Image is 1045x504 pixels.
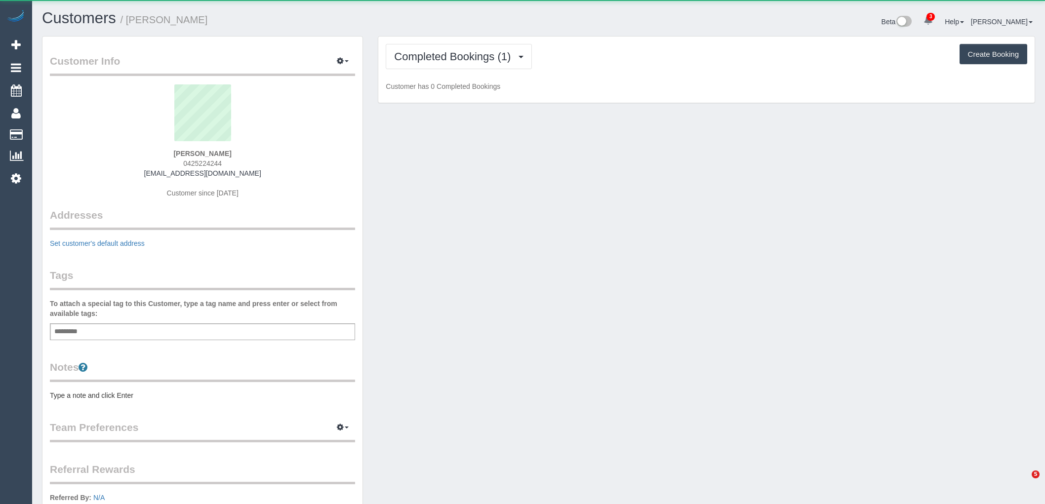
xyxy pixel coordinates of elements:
strong: [PERSON_NAME] [173,150,231,157]
span: 5 [1032,470,1040,478]
legend: Team Preferences [50,420,355,442]
legend: Tags [50,268,355,290]
img: Automaid Logo [6,10,26,24]
img: New interface [895,16,912,29]
a: [EMAIL_ADDRESS][DOMAIN_NAME] [144,169,261,177]
a: Help [945,18,964,26]
span: 0425224244 [183,159,222,167]
small: / [PERSON_NAME] [121,14,208,25]
label: Referred By: [50,493,91,503]
legend: Referral Rewards [50,462,355,484]
a: [PERSON_NAME] [971,18,1033,26]
span: Completed Bookings (1) [394,50,516,63]
a: Beta [882,18,912,26]
span: Customer since [DATE] [167,189,239,197]
label: To attach a special tag to this Customer, type a tag name and press enter or select from availabl... [50,299,355,318]
button: Completed Bookings (1) [386,44,532,69]
a: Customers [42,9,116,27]
a: N/A [93,494,105,502]
iframe: Intercom live chat [1011,470,1035,494]
a: Set customer's default address [50,239,145,247]
span: 3 [926,13,935,21]
legend: Customer Info [50,54,355,76]
button: Create Booking [960,44,1027,65]
p: Customer has 0 Completed Bookings [386,81,1027,91]
a: 3 [919,10,938,32]
pre: Type a note and click Enter [50,390,355,400]
legend: Notes [50,360,355,382]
